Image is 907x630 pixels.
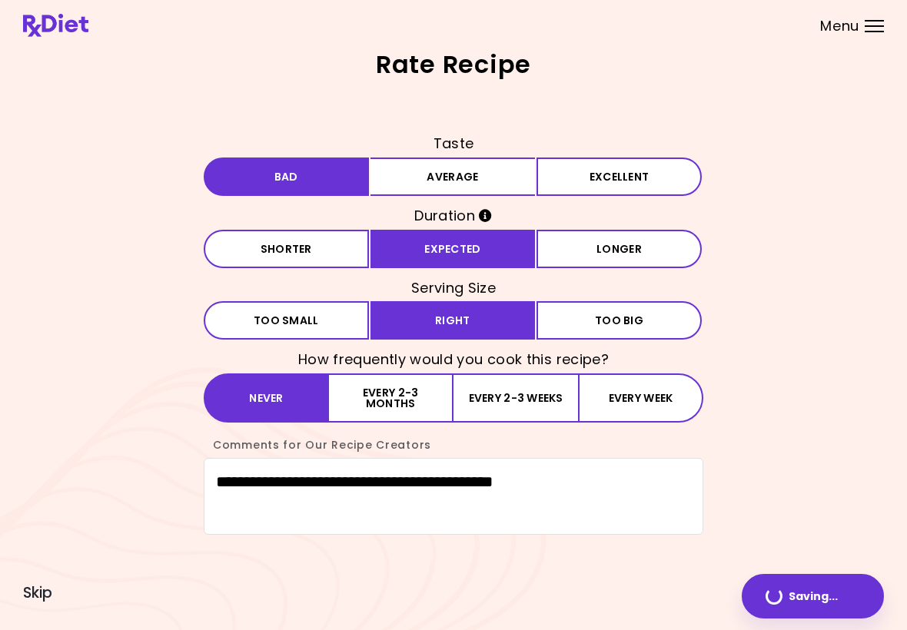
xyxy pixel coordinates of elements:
[479,209,492,222] i: Info
[204,347,703,372] h3: How frequently would you cook this recipe?
[329,373,453,423] button: Every 2-3 months
[204,276,703,300] h3: Serving Size
[370,230,536,268] button: Expected
[23,585,52,602] button: Skip
[789,591,838,602] span: Saving ...
[820,19,859,33] span: Menu
[370,157,536,196] button: Average
[204,157,369,196] button: Bad
[204,131,703,156] h3: Taste
[204,437,431,453] label: Comments for Our Recipe Creators
[204,204,703,228] h3: Duration
[578,373,703,423] button: Every week
[453,373,578,423] button: Every 2-3 weeks
[537,301,702,340] button: Too big
[23,52,884,77] h2: Rate Recipe
[742,574,884,618] button: Saving...
[254,315,319,326] span: Too small
[23,14,88,37] img: RxDiet
[204,230,369,268] button: Shorter
[537,230,702,268] button: Longer
[370,301,536,340] button: Right
[595,315,643,326] span: Too big
[537,157,702,196] button: Excellent
[204,301,369,340] button: Too small
[204,373,329,423] button: Never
